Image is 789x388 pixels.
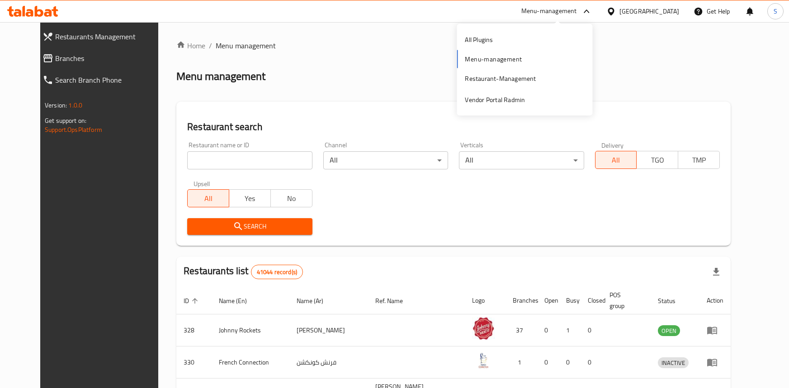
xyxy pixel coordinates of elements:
a: Restaurants Management [35,26,172,47]
span: No [274,192,309,205]
span: INACTIVE [658,358,689,368]
div: Menu-management [521,6,577,17]
button: Search [187,218,312,235]
span: Ref. Name [375,295,415,306]
span: ID [184,295,201,306]
span: Version: [45,99,67,111]
td: 0 [559,346,581,379]
span: All [599,154,633,167]
span: Restaurants Management [55,31,165,42]
label: Delivery [601,142,624,148]
h2: Restaurants list [184,264,303,279]
td: 1 [506,346,537,379]
a: Home [176,40,205,51]
div: Restaurant-Management [465,74,536,84]
span: Status [658,295,687,306]
span: Get support on: [45,115,86,126]
span: TMP [682,154,716,167]
img: French Connection [472,349,495,372]
td: 328 [176,314,212,346]
div: Menu [707,357,723,368]
td: 0 [537,314,559,346]
span: Search Branch Phone [55,75,165,85]
span: 1.0.0 [68,99,82,111]
a: Support.OpsPlatform [45,124,102,136]
h2: Menu management [176,69,265,84]
span: Yes [233,192,267,205]
span: POS group [609,290,640,311]
button: TMP [678,151,720,169]
div: All [323,151,448,169]
button: All [187,189,229,207]
th: Action [699,287,731,314]
span: TGO [640,154,675,167]
a: Search Branch Phone [35,69,172,91]
span: Search [194,221,305,232]
div: Menu [707,325,723,336]
span: S [774,6,777,16]
img: Johnny Rockets [472,317,495,340]
span: Branches [55,53,165,64]
span: Name (Ar) [297,295,335,306]
td: French Connection [212,346,289,379]
span: All [191,192,226,205]
td: Johnny Rockets [212,314,289,346]
div: Vendor Portal Radmin [465,95,525,105]
th: Branches [506,287,537,314]
span: Menu management [216,40,276,51]
button: Yes [229,189,271,207]
td: 0 [537,346,559,379]
button: No [270,189,312,207]
td: فرنش كونكشن [289,346,368,379]
div: All Plugins [465,35,493,45]
input: Search for restaurant name or ID.. [187,151,312,169]
li: / [209,40,212,51]
td: 0 [581,314,602,346]
div: OPEN [658,325,680,336]
td: [PERSON_NAME] [289,314,368,346]
label: Upsell [194,180,210,187]
span: Name (En) [219,295,259,306]
td: 1 [559,314,581,346]
th: Closed [581,287,602,314]
th: Logo [465,287,506,314]
a: Branches [35,47,172,69]
h2: Restaurant search [187,120,720,134]
button: All [595,151,637,169]
th: Busy [559,287,581,314]
span: 41044 record(s) [251,268,302,276]
div: Export file [705,261,727,283]
nav: breadcrumb [176,40,731,51]
td: 0 [581,346,602,379]
div: Total records count [251,265,303,279]
button: TGO [636,151,678,169]
td: 37 [506,314,537,346]
div: [GEOGRAPHIC_DATA] [619,6,679,16]
span: OPEN [658,326,680,336]
div: All [459,151,584,169]
th: Open [537,287,559,314]
td: 330 [176,346,212,379]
